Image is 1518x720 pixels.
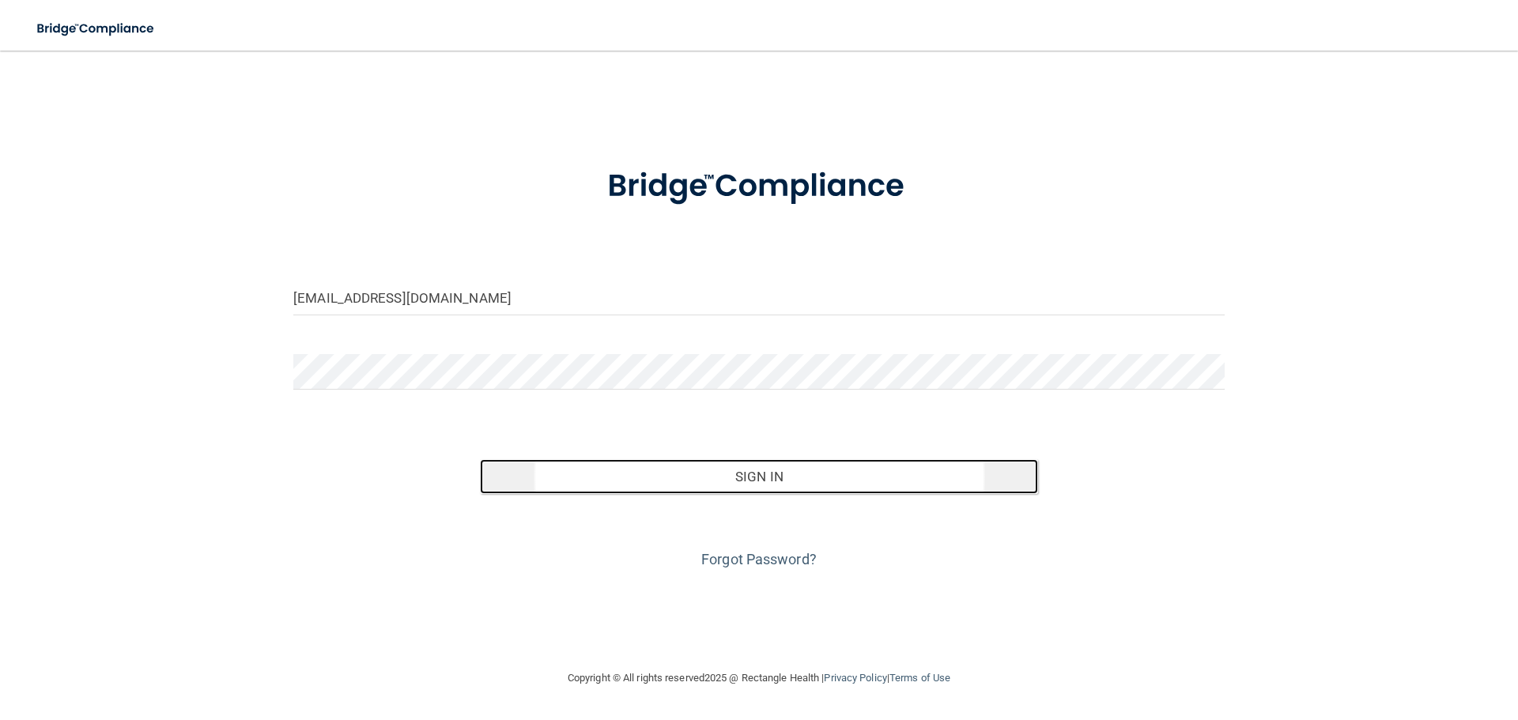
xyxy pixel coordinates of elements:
[480,459,1039,494] button: Sign In
[470,653,1048,703] div: Copyright © All rights reserved 2025 @ Rectangle Health | |
[701,551,817,567] a: Forgot Password?
[575,145,943,228] img: bridge_compliance_login_screen.278c3ca4.svg
[824,672,886,684] a: Privacy Policy
[24,13,169,45] img: bridge_compliance_login_screen.278c3ca4.svg
[293,280,1225,315] input: Email
[889,672,950,684] a: Terms of Use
